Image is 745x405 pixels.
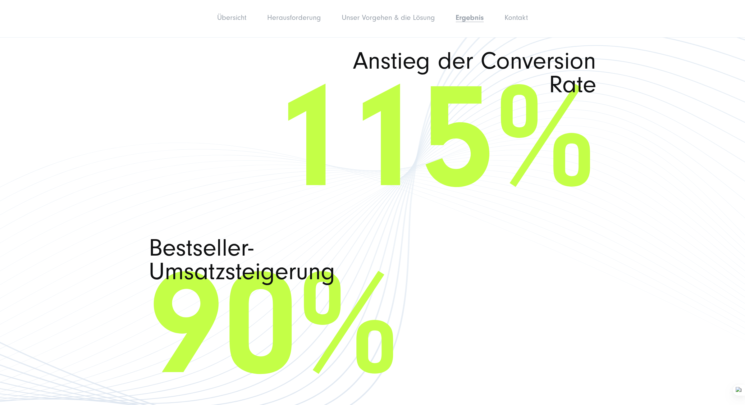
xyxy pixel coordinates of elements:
[149,88,596,187] span: 115%
[342,13,435,22] a: Unser Vorgehen & die Lösung
[217,13,246,22] a: Übersicht
[505,13,528,22] a: Kontakt
[149,275,596,374] span: 90%
[328,49,596,97] span: Anstieg der Conversion Rate
[456,13,484,22] a: Ergebnis
[267,13,321,22] a: Herausforderung
[149,236,417,284] span: Bestseller-Umsatzsteigerung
